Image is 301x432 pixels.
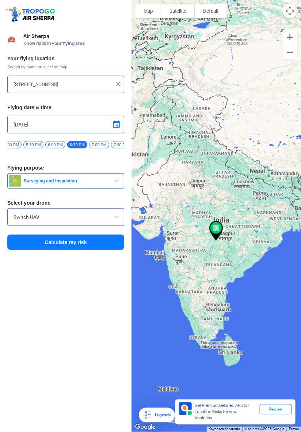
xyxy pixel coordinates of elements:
[7,35,16,44] img: Risk Scores
[192,402,260,422] div: for Location Risks for your business.
[283,45,297,60] button: Zoom out
[283,4,297,18] button: Map camera controls
[89,141,109,148] span: 7:00 PM
[7,165,124,170] h3: Flying purpose
[23,41,124,46] span: Know risks in your flying area
[7,235,124,250] button: Calculate my risk
[244,427,284,431] span: Map data ©2025 Google
[7,64,124,70] span: Search by name or select on map
[7,56,124,61] h3: Your flying location
[209,427,240,432] button: Keyboard shortcuts
[143,411,152,420] img: Legends
[14,80,113,89] input: Search your flying location
[152,411,171,420] div: Legends
[111,141,131,148] span: 7:30 PM
[23,141,43,148] span: 5:30 PM
[5,5,57,22] img: ic_tgdronemaps.svg
[161,4,195,18] button: Show satellite imagery
[115,80,122,88] img: ic_close.png
[7,105,124,110] h3: Flying date & time
[67,141,87,148] span: 6:30 PM
[14,120,118,129] input: Select Date
[1,141,22,148] span: 5:00 PM
[283,30,297,45] button: Zoom in
[45,141,65,148] span: 6:00 PM
[179,402,192,415] img: Premium APIs
[133,422,157,432] a: Open this area in Google Maps (opens a new window)
[23,33,124,39] span: Air Sherpa
[135,4,161,18] button: Show street map
[7,200,124,205] h3: Select your drone
[7,173,124,189] button: Surveying and Inspection
[195,403,244,408] span: Get Premium Detailed APIs
[21,178,112,184] span: Surveying and Inspection
[260,404,292,414] div: Request
[14,213,118,221] input: Search by name or Brand
[9,175,21,187] img: survey.png
[289,427,299,431] a: Terms
[133,422,157,432] img: Google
